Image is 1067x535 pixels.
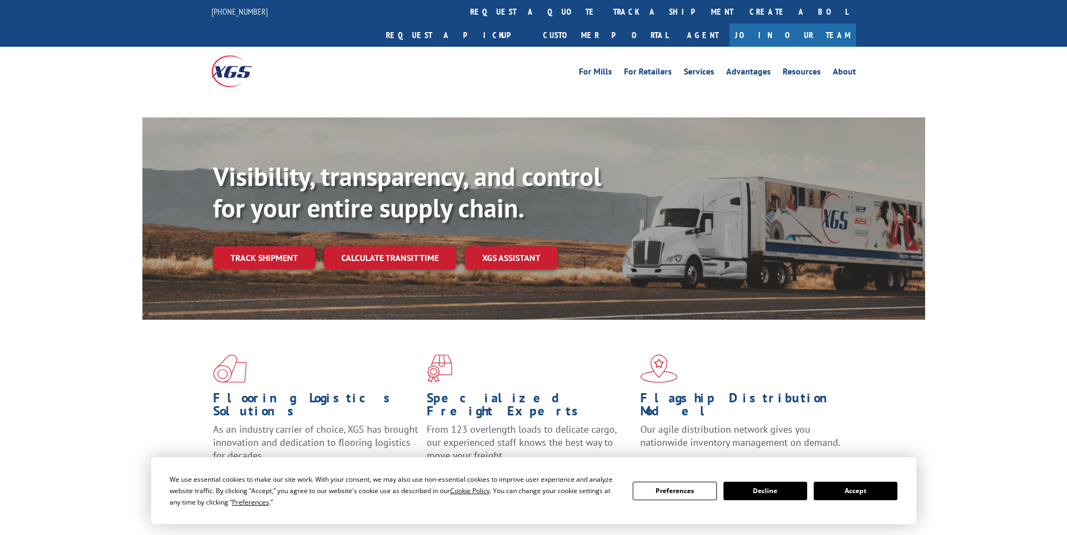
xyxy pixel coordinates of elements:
a: Join Our Team [729,23,856,47]
a: For Retailers [624,67,672,79]
h1: Specialized Freight Experts [427,391,632,423]
div: We use essential cookies to make our site work. With your consent, we may also use non-essential ... [170,474,620,508]
a: [PHONE_NUMBER] [211,6,268,17]
p: From 123 overlength loads to delicate cargo, our experienced staff knows the best way to move you... [427,423,632,471]
h1: Flagship Distribution Model [640,391,846,423]
a: Advantages [726,67,771,79]
a: Resources [783,67,821,79]
div: Cookie Consent Prompt [151,457,916,524]
a: Calculate transit time [324,246,456,270]
span: Cookie Policy [450,486,490,495]
a: For Mills [579,67,612,79]
a: Agent [676,23,729,47]
a: Services [684,67,714,79]
button: Accept [814,482,897,500]
b: Visibility, transparency, and control for your entire supply chain. [213,159,601,225]
a: Request a pickup [378,23,535,47]
img: xgs-icon-focused-on-flooring-red [427,354,452,383]
img: xgs-icon-total-supply-chain-intelligence-red [213,354,247,383]
span: Our agile distribution network gives you nationwide inventory management on demand. [640,423,840,449]
span: Preferences [232,497,269,507]
button: Preferences [633,482,716,500]
span: As an industry carrier of choice, XGS has brought innovation and dedication to flooring logistics... [213,423,418,462]
a: Customer Portal [535,23,676,47]
button: Decline [723,482,807,500]
h1: Flooring Logistics Solutions [213,391,419,423]
a: About [833,67,856,79]
img: xgs-icon-flagship-distribution-model-red [640,354,678,383]
a: Track shipment [213,246,315,269]
a: XGS ASSISTANT [465,246,558,270]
